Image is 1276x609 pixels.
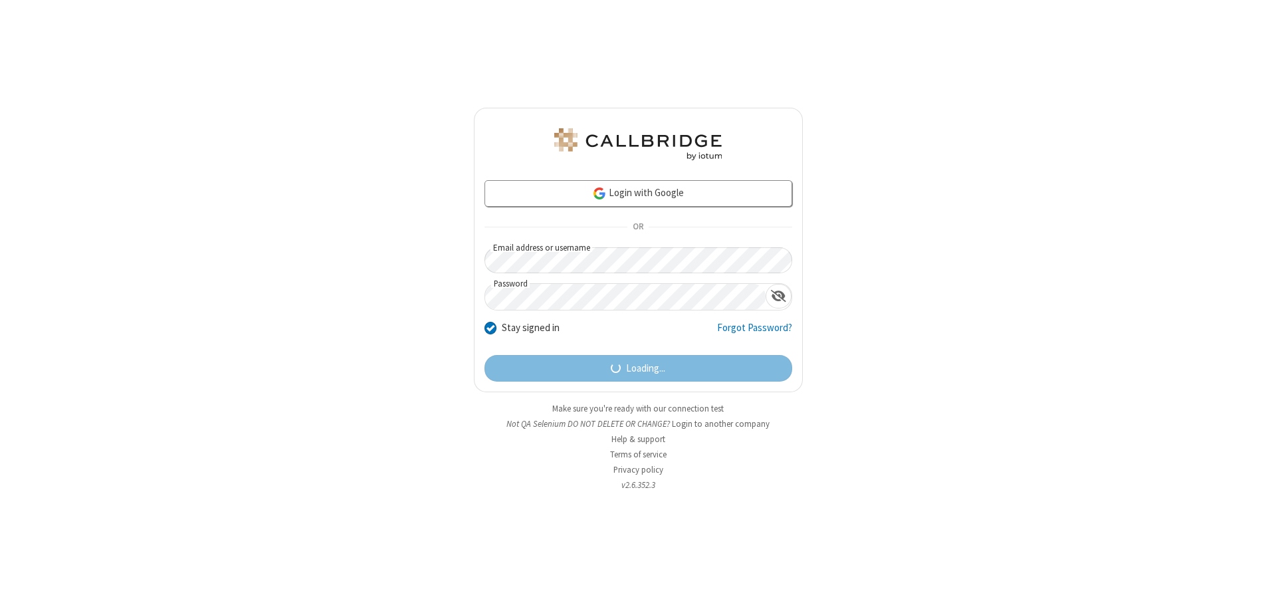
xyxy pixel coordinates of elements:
input: Email address or username [484,247,792,273]
li: v2.6.352.3 [474,479,803,491]
a: Make sure you're ready with our connection test [552,403,724,414]
a: Login with Google [484,180,792,207]
button: Login to another company [672,418,770,430]
img: QA Selenium DO NOT DELETE OR CHANGE [552,128,724,160]
a: Privacy policy [613,464,663,475]
iframe: Chat [1243,574,1266,600]
div: Show password [766,284,792,308]
a: Forgot Password? [717,320,792,346]
a: Terms of service [610,449,667,460]
a: Help & support [611,433,665,445]
span: Loading... [626,361,665,376]
label: Stay signed in [502,320,560,336]
span: OR [627,218,649,237]
li: Not QA Selenium DO NOT DELETE OR CHANGE? [474,418,803,430]
img: google-icon.png [592,186,607,201]
button: Loading... [484,355,792,382]
input: Password [485,284,766,310]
